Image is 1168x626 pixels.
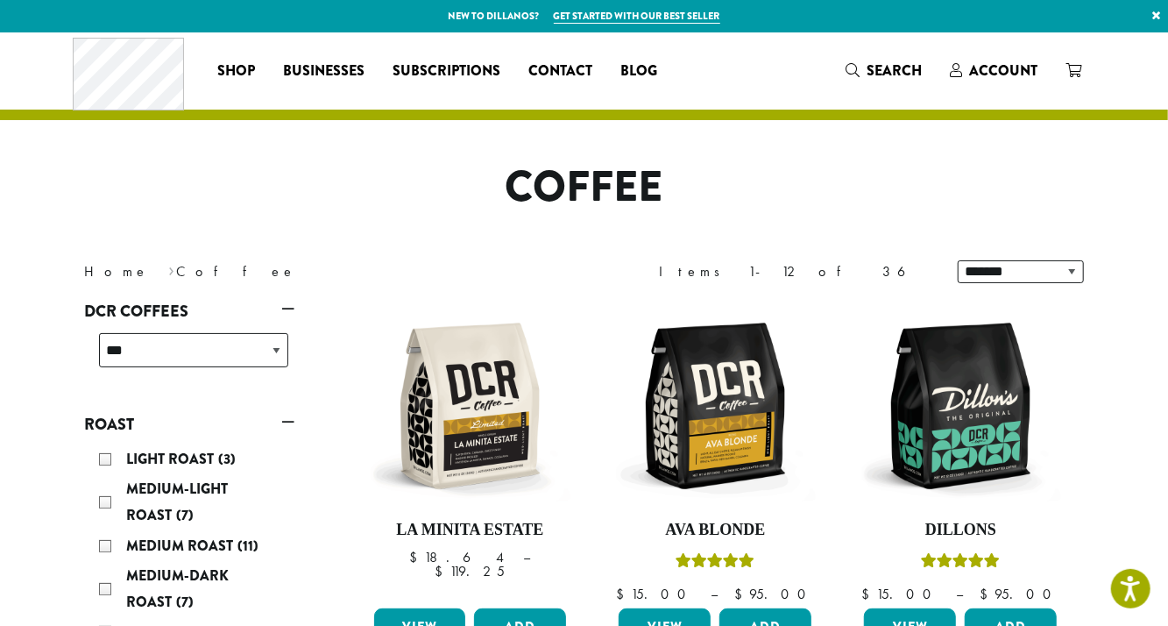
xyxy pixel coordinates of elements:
span: $ [616,585,631,603]
span: – [523,548,530,566]
span: Account [969,60,1037,81]
bdi: 95.00 [980,585,1059,603]
a: Get started with our best seller [554,9,720,24]
span: – [956,585,963,603]
span: Blog [620,60,657,82]
div: Items 1-12 of 36 [660,261,931,282]
div: Rated 5.00 out of 5 [921,551,1000,577]
a: DillonsRated 5.00 out of 5 [860,305,1061,601]
bdi: 119.25 [435,562,505,580]
span: Search [867,60,922,81]
span: Medium-Light Roast [127,479,229,525]
span: (11) [238,536,259,556]
h1: Coffee [72,162,1097,213]
img: DCR-12oz-Ava-Blonde-Stock-scaled.png [614,305,816,507]
div: Rated 5.00 out of 5 [676,551,754,577]
span: $ [861,585,876,603]
a: La Minita Estate [370,305,571,601]
h4: Dillons [860,521,1061,540]
h4: Ava Blonde [614,521,816,540]
a: Ava BlondeRated 5.00 out of 5 [614,305,816,601]
bdi: 18.64 [409,548,506,566]
span: Medium-Dark Roast [127,566,230,612]
a: Home [85,262,150,281]
span: $ [980,585,995,603]
span: – [711,585,718,603]
nav: Breadcrumb [85,261,558,282]
div: DCR Coffees [85,326,295,388]
span: Businesses [283,60,365,82]
span: › [168,255,174,282]
bdi: 95.00 [734,585,814,603]
a: DCR Coffees [85,296,295,326]
img: DCR-12oz-La-Minita-Estate-Stock-scaled.png [369,305,570,507]
span: (3) [219,449,237,469]
span: $ [734,585,749,603]
span: Contact [528,60,592,82]
bdi: 15.00 [861,585,939,603]
img: DCR-12oz-Dillons-Stock-scaled.png [860,305,1061,507]
span: (7) [177,505,195,525]
bdi: 15.00 [616,585,694,603]
span: Medium Roast [127,536,238,556]
span: $ [409,548,424,566]
a: Shop [203,57,269,85]
a: Search [832,56,936,85]
span: Subscriptions [393,60,500,82]
span: $ [435,562,450,580]
span: Light Roast [127,449,219,469]
span: Shop [217,60,255,82]
a: Roast [85,409,295,439]
span: (7) [177,592,195,612]
h4: La Minita Estate [370,521,571,540]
